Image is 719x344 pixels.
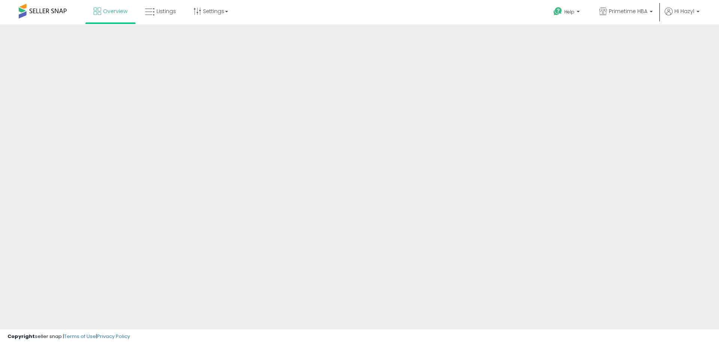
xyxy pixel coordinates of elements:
[64,333,96,340] a: Terms of Use
[97,333,130,340] a: Privacy Policy
[7,333,35,340] strong: Copyright
[157,7,176,15] span: Listings
[553,7,562,16] i: Get Help
[103,7,127,15] span: Overview
[674,7,694,15] span: Hi Hazyl
[564,9,574,15] span: Help
[665,7,700,24] a: Hi Hazyl
[547,1,587,24] a: Help
[7,333,130,340] div: seller snap | |
[609,7,647,15] span: Primetime HBA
